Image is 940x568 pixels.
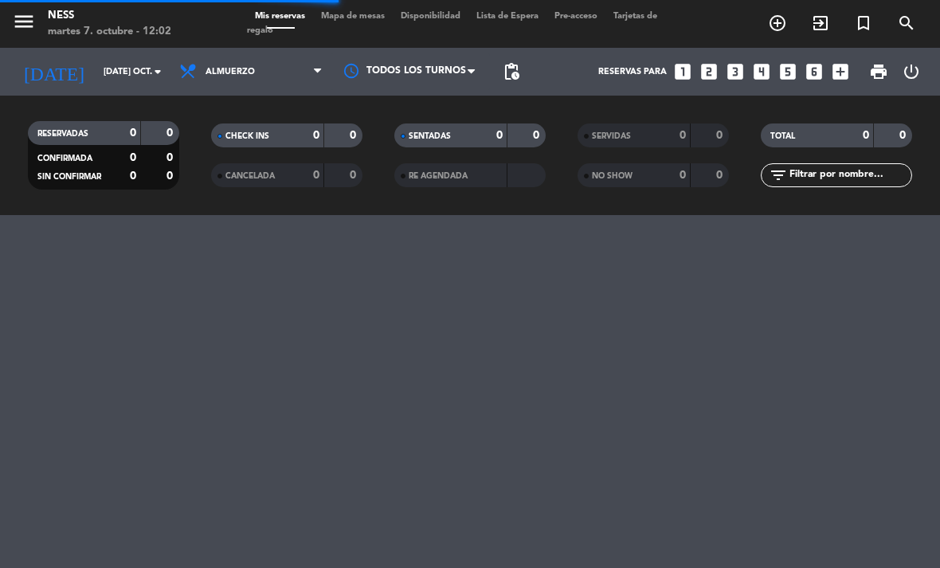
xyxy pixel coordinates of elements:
span: Disponibilidad [393,12,468,21]
span: pending_actions [502,62,521,81]
i: looks_5 [777,61,798,82]
span: SERVIDAS [592,132,631,140]
strong: 0 [716,130,726,141]
span: WALK IN [799,10,842,37]
strong: 0 [496,130,503,141]
span: NO SHOW [592,172,633,180]
i: looks_4 [751,61,772,82]
span: Reservas para [598,67,667,77]
i: looks_3 [725,61,746,82]
div: LOG OUT [895,48,928,96]
strong: 0 [863,130,869,141]
span: Lista de Espera [468,12,546,21]
span: BUSCAR [885,10,928,37]
strong: 0 [680,170,686,181]
i: filter_list [769,166,788,185]
strong: 0 [533,130,542,141]
strong: 0 [350,130,359,141]
span: Mapa de mesas [313,12,393,21]
button: menu [12,10,36,39]
span: Mis reservas [247,12,313,21]
strong: 0 [166,127,176,139]
i: [DATE] [12,54,96,89]
strong: 0 [130,127,136,139]
span: Almuerzo [206,67,255,77]
span: SENTADAS [409,132,451,140]
i: exit_to_app [811,14,830,33]
strong: 0 [130,152,136,163]
strong: 0 [166,152,176,163]
span: CONFIRMADA [37,155,92,163]
i: add_circle_outline [768,14,787,33]
i: looks_6 [804,61,824,82]
strong: 0 [166,170,176,182]
i: menu [12,10,36,33]
div: Ness [48,8,171,24]
strong: 0 [899,130,909,141]
span: CANCELADA [225,172,275,180]
strong: 0 [130,170,136,182]
span: SIN CONFIRMAR [37,173,101,181]
div: martes 7. octubre - 12:02 [48,24,171,40]
span: RESERVAR MESA [756,10,799,37]
span: Reserva especial [842,10,885,37]
i: power_settings_new [902,62,921,81]
span: Pre-acceso [546,12,605,21]
i: looks_two [699,61,719,82]
span: TOTAL [770,132,795,140]
span: RE AGENDADA [409,172,468,180]
i: arrow_drop_down [148,62,167,81]
span: print [869,62,888,81]
i: looks_one [672,61,693,82]
i: turned_in_not [854,14,873,33]
span: CHECK INS [225,132,269,140]
strong: 0 [313,170,319,181]
strong: 0 [680,130,686,141]
strong: 0 [313,130,319,141]
span: RESERVADAS [37,130,88,138]
strong: 0 [716,170,726,181]
i: search [897,14,916,33]
strong: 0 [350,170,359,181]
input: Filtrar por nombre... [788,166,911,184]
i: add_box [830,61,851,82]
